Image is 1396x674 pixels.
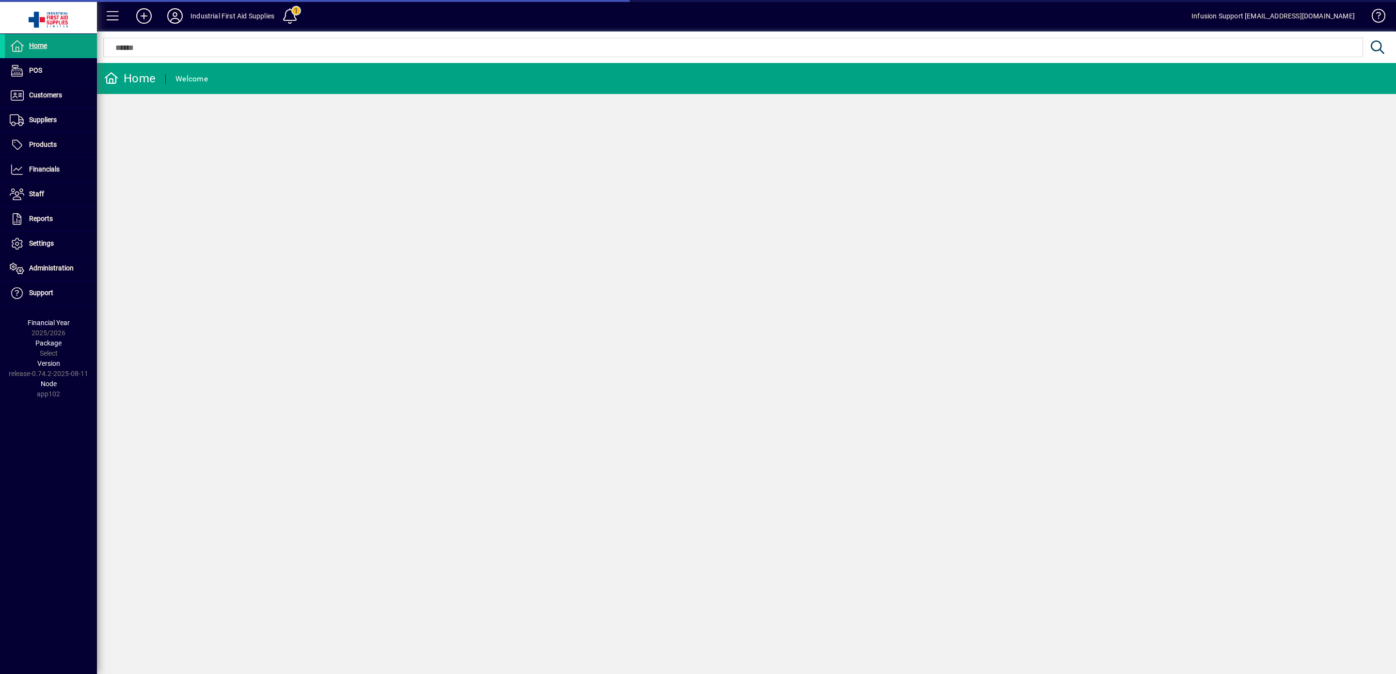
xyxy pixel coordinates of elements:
[5,281,97,305] a: Support
[29,289,53,297] span: Support
[5,157,97,182] a: Financials
[5,108,97,132] a: Suppliers
[190,8,274,24] div: Industrial First Aid Supplies
[29,190,44,198] span: Staff
[29,141,57,148] span: Products
[29,165,60,173] span: Financials
[159,7,190,25] button: Profile
[29,42,47,49] span: Home
[5,59,97,83] a: POS
[5,133,97,157] a: Products
[5,207,97,231] a: Reports
[29,116,57,124] span: Suppliers
[1364,2,1384,33] a: Knowledge Base
[5,83,97,108] a: Customers
[5,182,97,206] a: Staff
[41,380,57,388] span: Node
[5,256,97,281] a: Administration
[104,71,156,86] div: Home
[29,215,53,222] span: Reports
[29,91,62,99] span: Customers
[5,232,97,256] a: Settings
[29,66,42,74] span: POS
[28,319,70,327] span: Financial Year
[1191,8,1355,24] div: Infusion Support [EMAIL_ADDRESS][DOMAIN_NAME]
[128,7,159,25] button: Add
[175,71,208,87] div: Welcome
[35,339,62,347] span: Package
[29,264,74,272] span: Administration
[29,239,54,247] span: Settings
[37,360,60,367] span: Version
